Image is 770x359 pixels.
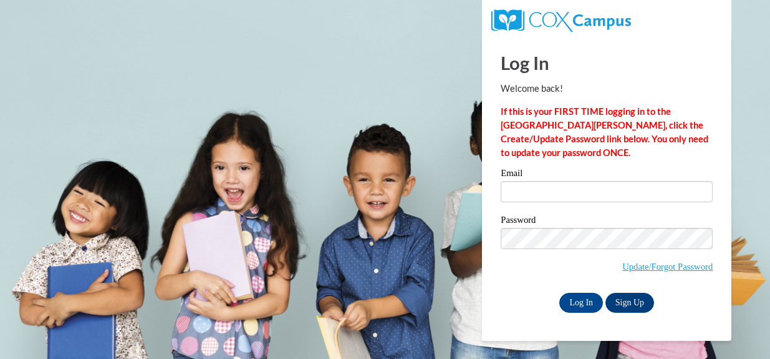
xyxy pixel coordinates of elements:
p: Welcome back! [501,82,713,96]
a: COX Campus [491,14,630,25]
strong: If this is your FIRST TIME logging in to the [GEOGRAPHIC_DATA][PERSON_NAME], click the Create/Upd... [501,106,708,158]
a: Update/Forgot Password [622,262,713,272]
label: Password [501,215,713,228]
img: COX Campus [491,9,630,32]
a: Sign Up [605,293,654,313]
h1: Log In [501,50,713,76]
input: Log In [559,293,603,313]
label: Email [501,169,713,181]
